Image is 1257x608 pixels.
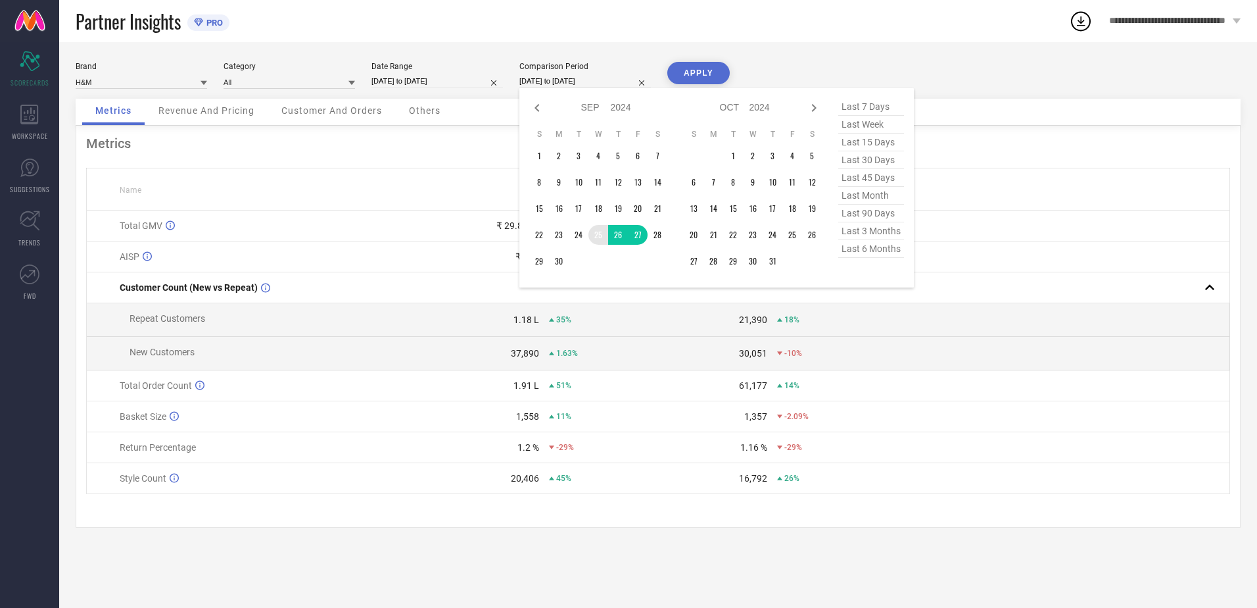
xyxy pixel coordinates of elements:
td: Sun Sep 08 2024 [529,172,549,192]
td: Thu Sep 05 2024 [608,146,628,166]
td: Wed Oct 30 2024 [743,251,763,271]
td: Fri Oct 18 2024 [782,199,802,218]
td: Thu Oct 10 2024 [763,172,782,192]
span: SUGGESTIONS [10,184,50,194]
div: ₹ 934 [515,251,539,262]
td: Tue Sep 03 2024 [569,146,588,166]
th: Wednesday [588,129,608,139]
span: last 7 days [838,98,904,116]
td: Wed Oct 23 2024 [743,225,763,245]
td: Mon Sep 02 2024 [549,146,569,166]
span: last 45 days [838,169,904,187]
td: Thu Sep 19 2024 [608,199,628,218]
td: Fri Sep 20 2024 [628,199,648,218]
td: Sun Oct 27 2024 [684,251,703,271]
td: Sat Oct 26 2024 [802,225,822,245]
div: Comparison Period [519,62,651,71]
td: Tue Sep 10 2024 [569,172,588,192]
div: 30,051 [739,348,767,359]
td: Mon Sep 23 2024 [549,225,569,245]
td: Tue Oct 15 2024 [723,199,743,218]
td: Mon Oct 28 2024 [703,251,723,271]
span: -2.09% [784,412,809,421]
span: TRENDS [18,238,41,247]
span: Repeat Customers [130,313,205,324]
th: Thursday [763,129,782,139]
div: Open download list [1069,9,1093,33]
span: Partner Insights [76,8,181,35]
td: Mon Oct 21 2024 [703,225,723,245]
td: Sun Oct 06 2024 [684,172,703,192]
span: 35% [556,315,571,324]
div: Brand [76,62,207,71]
td: Tue Oct 22 2024 [723,225,743,245]
td: Sun Sep 29 2024 [529,251,549,271]
td: Wed Oct 02 2024 [743,146,763,166]
span: AISP [120,251,139,262]
div: ₹ 29.84 Cr [496,220,539,231]
td: Thu Oct 17 2024 [763,199,782,218]
input: Select date range [371,74,503,88]
td: Wed Sep 11 2024 [588,172,608,192]
div: 20,406 [511,473,539,484]
td: Sun Sep 01 2024 [529,146,549,166]
span: Revenue And Pricing [158,105,254,116]
td: Fri Sep 06 2024 [628,146,648,166]
th: Tuesday [723,129,743,139]
div: 1.91 L [513,380,539,391]
span: Basket Size [120,411,166,422]
td: Sat Oct 19 2024 [802,199,822,218]
td: Thu Sep 26 2024 [608,225,628,245]
td: Wed Oct 16 2024 [743,199,763,218]
div: 1.16 % [740,442,767,453]
span: Customer Count (New vs Repeat) [120,282,258,293]
th: Friday [782,129,802,139]
th: Tuesday [569,129,588,139]
th: Thursday [608,129,628,139]
td: Thu Oct 24 2024 [763,225,782,245]
span: Name [120,186,141,195]
td: Sat Sep 28 2024 [648,225,667,245]
th: Wednesday [743,129,763,139]
span: Style Count [120,473,166,484]
td: Fri Oct 11 2024 [782,172,802,192]
button: APPLY [667,62,730,84]
td: Sat Sep 14 2024 [648,172,667,192]
td: Tue Oct 01 2024 [723,146,743,166]
th: Monday [549,129,569,139]
th: Saturday [648,129,667,139]
span: FWD [24,291,36,301]
td: Wed Sep 25 2024 [588,225,608,245]
span: Total GMV [120,220,162,231]
div: 21,390 [739,315,767,325]
span: 14% [784,381,799,390]
td: Sat Oct 05 2024 [802,146,822,166]
div: 1.2 % [517,442,539,453]
td: Mon Sep 30 2024 [549,251,569,271]
td: Thu Oct 31 2024 [763,251,782,271]
td: Mon Sep 16 2024 [549,199,569,218]
span: Return Percentage [120,442,196,453]
span: Others [409,105,440,116]
td: Tue Sep 17 2024 [569,199,588,218]
td: Wed Sep 18 2024 [588,199,608,218]
td: Tue Sep 24 2024 [569,225,588,245]
span: Total Order Count [120,380,192,391]
th: Sunday [684,129,703,139]
span: PRO [203,18,223,28]
span: last 6 months [838,240,904,258]
span: 26% [784,474,799,483]
span: 18% [784,315,799,324]
td: Sun Oct 20 2024 [684,225,703,245]
span: last month [838,187,904,205]
td: Wed Oct 09 2024 [743,172,763,192]
span: last 3 months [838,222,904,240]
td: Wed Sep 04 2024 [588,146,608,166]
div: Previous month [529,100,545,116]
th: Saturday [802,129,822,139]
div: 1,357 [744,411,767,422]
td: Thu Sep 12 2024 [608,172,628,192]
div: 1,558 [516,411,539,422]
span: last 90 days [838,205,904,222]
span: WORKSPACE [12,131,48,141]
